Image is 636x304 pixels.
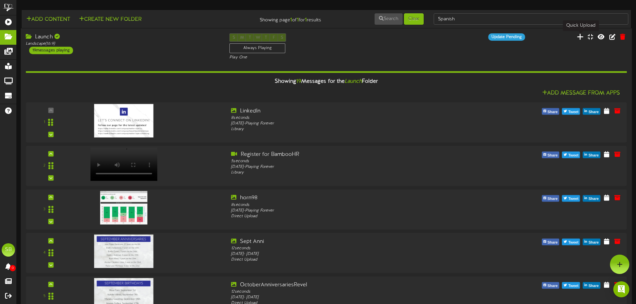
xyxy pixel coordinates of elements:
[546,152,559,159] span: Share
[26,41,219,47] div: Landscape ( 16:9 )
[231,170,471,176] div: Library
[231,194,471,202] div: horn98
[562,239,580,245] button: Tweet
[542,282,560,289] button: Share
[231,126,471,132] div: Library
[296,79,301,85] span: 19
[24,15,72,24] button: Add Content
[229,55,423,60] div: Play One
[375,13,403,25] button: Search
[231,289,471,295] div: 12 seconds
[231,281,471,289] div: OctoberAnniversariesRevel
[231,164,471,170] div: [DATE] - Playing Forever
[542,151,560,158] button: Share
[229,43,285,53] div: Always Playing
[231,251,471,257] div: [DATE] - [DATE]
[546,282,559,290] span: Share
[10,265,16,271] span: 0
[567,239,580,246] span: Tweet
[231,214,471,219] div: Direct Upload
[404,13,424,25] button: Clear
[231,202,471,208] div: 8 seconds
[29,47,73,54] div: 19 messages playing
[567,108,580,116] span: Tweet
[587,239,600,246] span: Share
[583,195,601,202] button: Share
[21,75,632,89] div: Showing Messages for the Folder
[231,208,471,214] div: [DATE] - Playing Forever
[231,257,471,263] div: Direct Upload
[231,121,471,126] div: [DATE] - Playing Forever
[231,151,471,159] div: Register for BambooHR
[540,89,622,97] button: Add Message From Apps
[26,33,219,41] div: Launch
[224,13,326,24] div: Showing page of for results
[2,243,15,257] div: SB
[305,17,307,23] strong: 1
[546,196,559,203] span: Share
[231,246,471,251] div: 12 seconds
[587,108,600,116] span: Share
[546,108,559,116] span: Share
[562,151,580,158] button: Tweet
[546,239,559,246] span: Share
[583,108,601,115] button: Share
[562,282,580,289] button: Tweet
[231,115,471,121] div: 8 seconds
[231,159,471,164] div: 5 seconds
[587,196,600,203] span: Share
[542,195,560,202] button: Share
[297,17,299,23] strong: 1
[231,295,471,300] div: [DATE] - [DATE]
[542,239,560,245] button: Share
[290,17,292,23] strong: 1
[542,108,560,115] button: Share
[94,235,154,268] img: 44993982-5dc3-4e0a-a5bd-26cabd081628.jpg
[587,152,600,159] span: Share
[345,79,362,85] i: Launch
[583,282,601,289] button: Share
[94,104,154,137] img: 391040e3-4c3c-41c8-a012-9a6329a45fb2followonlinkedin_now.jpg
[567,196,580,203] span: Tweet
[488,33,525,41] div: Update Pending
[583,151,601,158] button: Share
[562,195,580,202] button: Tweet
[231,238,471,246] div: Sept Anni
[231,107,471,115] div: LinkedIn
[587,282,600,290] span: Share
[583,239,601,245] button: Share
[567,152,580,159] span: Tweet
[77,15,144,24] button: Create New Folder
[562,108,580,115] button: Tweet
[434,13,628,25] input: -- Search Folders by Name --
[613,281,629,297] div: Open Intercom Messenger
[567,282,580,290] span: Tweet
[100,191,147,224] img: 4744dc9d-86a8-4438-86d1-65630cf00e7d.png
